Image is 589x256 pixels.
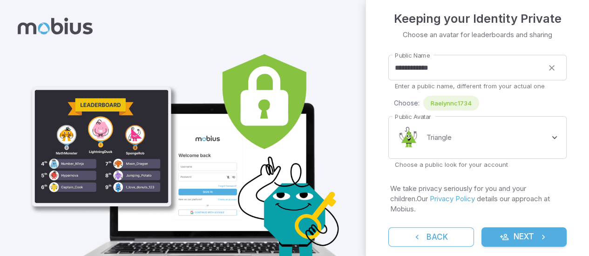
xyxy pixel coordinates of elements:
[427,132,452,143] p: Triangle
[395,160,560,169] p: Choose a public look for your account
[430,194,475,203] a: Privacy Policy
[394,9,562,28] h4: Keeping your Identity Private
[395,124,423,151] img: triangle.svg
[388,227,474,247] button: Back
[423,96,479,111] div: Raelynnc1734
[423,98,479,108] span: Raelynnc1734
[481,227,567,247] button: Next
[395,51,430,60] label: Public Name
[395,112,431,121] label: Public Avatar
[390,184,565,214] p: We take privacy seriously for you and your children. Our details our approach at Mobius.
[403,30,552,40] p: Choose an avatar for leaderboards and sharing
[395,82,560,90] p: Enter a public name, different from your actual one
[394,96,567,111] div: Choose:
[543,59,560,76] button: clear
